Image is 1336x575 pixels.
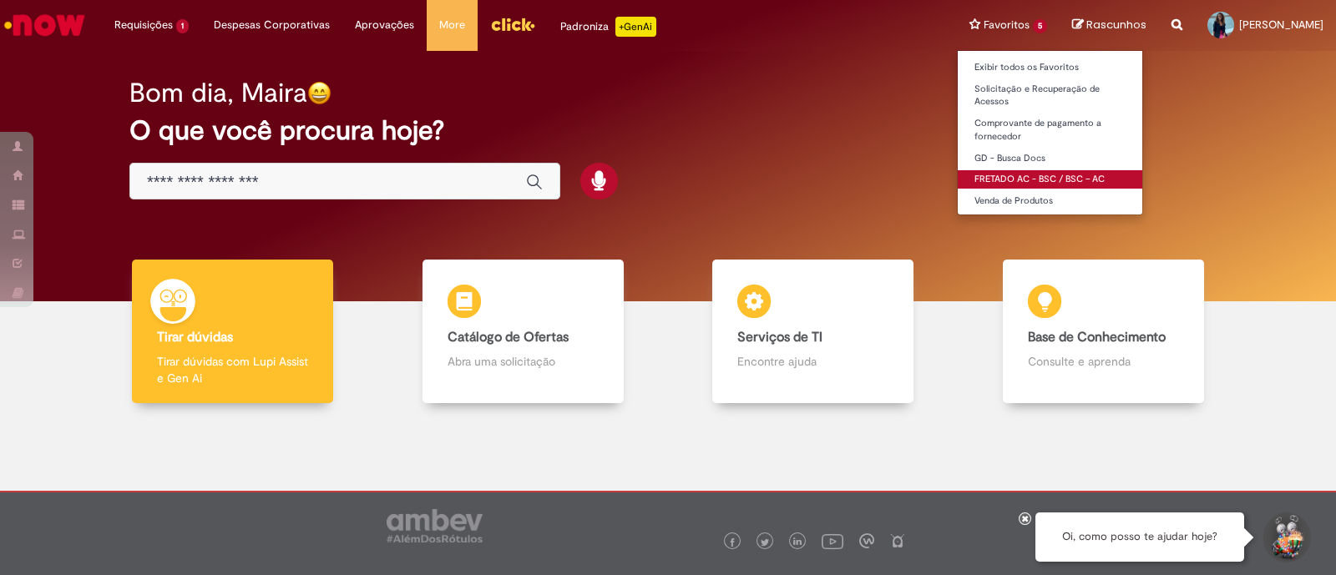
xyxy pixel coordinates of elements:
[129,116,1207,145] h2: O que você procura hoje?
[958,80,1142,111] a: Solicitação e Recuperação de Acessos
[890,533,905,548] img: logo_footer_naosei.png
[560,17,656,37] div: Padroniza
[387,509,483,542] img: logo_footer_ambev_rotulo_gray.png
[822,530,843,552] img: logo_footer_youtube.png
[214,17,330,33] span: Despesas Corporativas
[490,12,535,37] img: click_logo_yellow_360x200.png
[355,17,414,33] span: Aprovações
[157,329,233,346] b: Tirar dúvidas
[1028,329,1166,346] b: Base de Conhecimento
[448,329,569,346] b: Catálogo de Ofertas
[859,533,874,548] img: logo_footer_workplace.png
[439,17,465,33] span: More
[958,192,1142,210] a: Venda de Produtos
[157,353,308,386] p: Tirar dúvidas com Lupi Assist e Gen Ai
[958,170,1142,189] a: FRETADO AC - BSC / BSC – AC
[129,78,307,108] h2: Bom dia, Maira
[615,17,656,37] p: +GenAi
[1035,512,1244,562] div: Oi, como posso te ajudar hoje?
[176,19,189,33] span: 1
[728,538,736,547] img: logo_footer_facebook.png
[1033,19,1047,33] span: 5
[668,260,959,404] a: Serviços de TI Encontre ajuda
[1028,353,1179,370] p: Consulte e aprenda
[88,260,378,404] a: Tirar dúvidas Tirar dúvidas com Lupi Assist e Gen Ai
[957,50,1143,215] ul: Favoritos
[958,149,1142,168] a: GD - Busca Docs
[1072,18,1146,33] a: Rascunhos
[958,114,1142,145] a: Comprovante de pagamento a fornecedor
[378,260,669,404] a: Catálogo de Ofertas Abra uma solicitação
[761,538,769,547] img: logo_footer_twitter.png
[984,17,1030,33] span: Favoritos
[959,260,1249,404] a: Base de Conhecimento Consulte e aprenda
[737,353,888,370] p: Encontre ajuda
[793,537,802,547] img: logo_footer_linkedin.png
[307,81,331,105] img: happy-face.png
[1086,17,1146,33] span: Rascunhos
[958,58,1142,77] a: Exibir todos os Favoritos
[737,329,822,346] b: Serviços de TI
[1239,18,1323,32] span: [PERSON_NAME]
[1261,512,1311,562] button: Iniciar Conversa de Suporte
[2,8,88,42] img: ServiceNow
[114,17,173,33] span: Requisições
[448,353,599,370] p: Abra uma solicitação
